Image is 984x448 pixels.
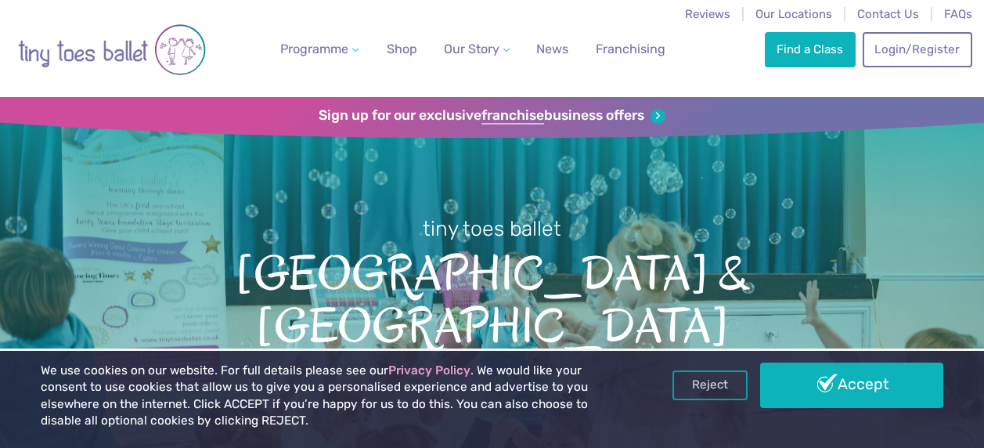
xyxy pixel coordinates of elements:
a: Reviews [685,7,730,21]
span: [GEOGRAPHIC_DATA] & [GEOGRAPHIC_DATA] [25,243,959,353]
a: FAQs [944,7,972,21]
a: Login/Register [863,32,972,67]
a: Accept [760,363,943,408]
a: News [530,34,575,65]
p: We use cookies on our website. For full details please see our . We would like your consent to us... [41,363,628,430]
span: Programme [280,42,348,56]
img: tiny toes ballet [18,10,206,89]
a: Sign up for our exclusivefranchisebusiness offers [319,107,665,125]
span: News [536,42,568,56]
small: tiny toes ballet [423,216,561,241]
a: Shop [380,34,424,65]
a: Privacy Policy [388,363,470,378]
span: Franchising [596,42,665,56]
span: Our Story [444,42,499,56]
a: Find a Class [765,32,856,67]
a: Contact Us [857,7,919,21]
a: Reject [672,370,748,400]
span: Shop [387,42,417,56]
strong: franchise [481,107,544,125]
a: Programme [274,34,365,65]
a: Franchising [589,34,672,65]
a: Our Story [438,34,516,65]
a: Our Locations [755,7,832,21]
